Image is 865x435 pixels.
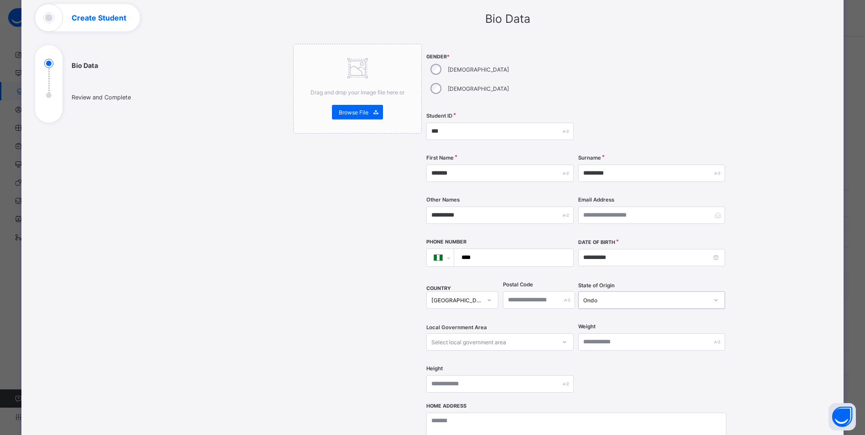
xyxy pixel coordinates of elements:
[578,239,615,245] label: Date of Birth
[72,14,126,21] h1: Create Student
[426,285,451,291] span: COUNTRY
[426,365,443,372] label: Height
[485,12,530,26] span: Bio Data
[293,44,422,134] div: Drag and drop your image file here orBrowse File
[426,155,454,161] label: First Name
[448,66,509,73] label: [DEMOGRAPHIC_DATA]
[431,297,482,304] div: [GEOGRAPHIC_DATA]
[339,109,368,116] span: Browse File
[426,113,452,119] label: Student ID
[426,403,466,409] label: Home Address
[311,89,404,96] span: Drag and drop your image file here or
[829,403,856,430] button: Open asap
[578,282,615,289] span: State of Origin
[583,297,708,304] div: Ondo
[578,197,614,203] label: Email Address
[426,197,460,203] label: Other Names
[503,281,533,288] label: Postal Code
[448,85,509,92] label: [DEMOGRAPHIC_DATA]
[426,239,466,245] label: Phone Number
[431,333,506,351] div: Select local government area
[578,323,596,330] label: Weight
[426,54,573,60] span: Gender
[426,324,487,331] span: Local Government Area
[578,155,601,161] label: Surname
